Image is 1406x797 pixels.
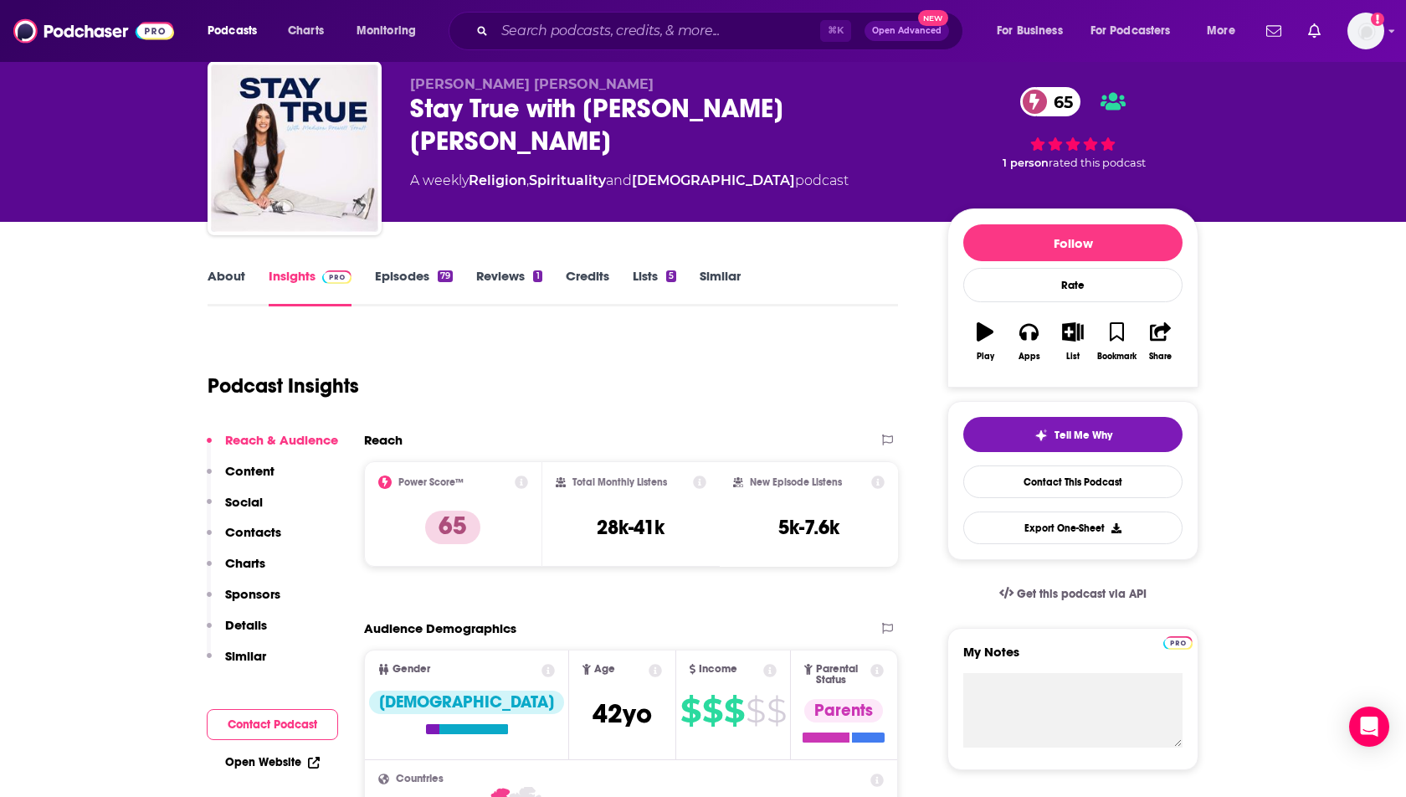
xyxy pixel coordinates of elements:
[918,10,948,26] span: New
[364,432,403,448] h2: Reach
[986,573,1160,614] a: Get this podcast via API
[410,171,849,191] div: A weekly podcast
[207,524,281,555] button: Contacts
[393,664,430,675] span: Gender
[207,617,267,648] button: Details
[724,697,744,724] span: $
[680,697,700,724] span: $
[225,755,320,769] a: Open Website
[963,224,1183,261] button: Follow
[225,524,281,540] p: Contacts
[269,268,351,306] a: InsightsPodchaser Pro
[196,18,279,44] button: open menu
[207,555,265,586] button: Charts
[963,465,1183,498] a: Contact This Podcast
[225,432,338,448] p: Reach & Audience
[1007,311,1050,372] button: Apps
[369,691,564,714] div: [DEMOGRAPHIC_DATA]
[699,664,737,675] span: Income
[225,555,265,571] p: Charts
[572,476,667,488] h2: Total Monthly Listens
[1051,311,1095,372] button: List
[963,512,1183,544] button: Export One-Sheet
[1049,157,1146,169] span: rated this podcast
[1347,13,1384,49] img: User Profile
[345,18,438,44] button: open menu
[225,586,280,602] p: Sponsors
[1017,587,1147,601] span: Get this podcast via API
[594,664,615,675] span: Age
[1163,636,1193,650] img: Podchaser Pro
[207,586,280,617] button: Sponsors
[225,494,263,510] p: Social
[700,268,741,306] a: Similar
[947,76,1198,180] div: 65 1 personrated this podcast
[211,64,378,232] img: Stay True with Madison Prewett Troutt
[1163,634,1193,650] a: Pro website
[1066,352,1080,362] div: List
[225,617,267,633] p: Details
[357,19,416,43] span: Monitoring
[288,19,324,43] span: Charts
[207,709,338,740] button: Contact Podcast
[593,697,652,730] span: 42 yo
[1080,18,1195,44] button: open menu
[997,19,1063,43] span: For Business
[207,463,275,494] button: Content
[1097,352,1137,362] div: Bookmark
[533,270,541,282] div: 1
[746,697,765,724] span: $
[277,18,334,44] a: Charts
[469,172,526,188] a: Religion
[529,172,606,188] a: Spirituality
[208,19,257,43] span: Podcasts
[398,476,464,488] h2: Power Score™
[566,268,609,306] a: Credits
[750,476,842,488] h2: New Episode Listens
[606,172,632,188] span: and
[1347,13,1384,49] span: Logged in as heidi.egloff
[375,268,453,306] a: Episodes79
[865,21,949,41] button: Open AdvancedNew
[1095,311,1138,372] button: Bookmark
[1149,352,1172,362] div: Share
[425,511,480,544] p: 65
[804,699,883,722] div: Parents
[1019,352,1040,362] div: Apps
[396,774,444,784] span: Countries
[1054,429,1112,442] span: Tell Me Why
[666,270,676,282] div: 5
[702,697,722,724] span: $
[1034,429,1048,442] img: tell me why sparkle
[1020,87,1081,116] a: 65
[1349,707,1389,747] div: Open Intercom Messenger
[633,268,676,306] a: Lists5
[207,494,263,525] button: Social
[1207,19,1235,43] span: More
[1003,157,1049,169] span: 1 person
[438,270,453,282] div: 79
[963,417,1183,452] button: tell me why sparkleTell Me Why
[985,18,1084,44] button: open menu
[1371,13,1384,26] svg: Add a profile image
[963,311,1007,372] button: Play
[1260,17,1288,45] a: Show notifications dropdown
[632,172,795,188] a: [DEMOGRAPHIC_DATA]
[364,620,516,636] h2: Audience Demographics
[495,18,820,44] input: Search podcasts, credits, & more...
[963,268,1183,302] div: Rate
[1139,311,1183,372] button: Share
[1037,87,1081,116] span: 65
[207,648,266,679] button: Similar
[963,644,1183,673] label: My Notes
[816,664,868,686] span: Parental Status
[322,270,351,284] img: Podchaser Pro
[225,463,275,479] p: Content
[410,76,654,92] span: [PERSON_NAME] [PERSON_NAME]
[476,268,541,306] a: Reviews1
[208,268,245,306] a: About
[13,15,174,47] img: Podchaser - Follow, Share and Rate Podcasts
[225,648,266,664] p: Similar
[597,515,665,540] h3: 28k-41k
